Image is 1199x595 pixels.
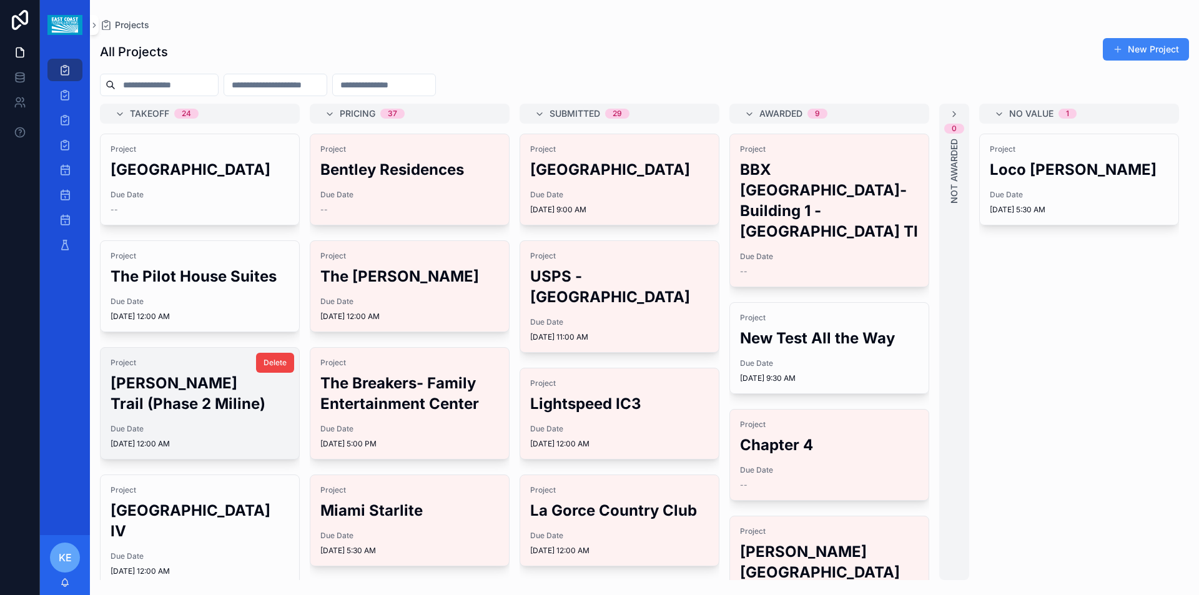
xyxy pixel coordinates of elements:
[320,546,499,556] span: [DATE] 5:30 AM
[320,159,499,180] h2: Bentley Residences
[320,190,499,200] span: Due Date
[990,144,1168,154] span: Project
[530,205,709,215] span: [DATE] 9:00 AM
[111,251,289,261] span: Project
[1066,109,1069,119] div: 1
[59,550,72,565] span: KE
[530,251,709,261] span: Project
[530,485,709,495] span: Project
[740,526,919,536] span: Project
[990,159,1168,180] h2: Loco [PERSON_NAME]
[111,566,289,576] span: [DATE] 12:00 AM
[47,15,82,35] img: App logo
[111,424,289,434] span: Due Date
[520,240,719,353] a: ProjectUSPS - [GEOGRAPHIC_DATA]Due Date[DATE] 11:00 AM
[740,420,919,430] span: Project
[740,373,919,383] span: [DATE] 9:30 AM
[40,50,90,272] div: scrollable content
[388,109,397,119] div: 37
[530,500,709,521] h2: La Gorce Country Club
[320,205,328,215] span: --
[530,317,709,327] span: Due Date
[111,205,118,215] span: --
[320,485,499,495] span: Project
[1009,107,1053,120] span: No value
[100,475,300,587] a: Project[GEOGRAPHIC_DATA] IVDue Date[DATE] 12:00 AM
[520,475,719,566] a: ProjectLa Gorce Country ClubDue Date[DATE] 12:00 AM
[520,368,719,460] a: ProjectLightspeed IC3Due Date[DATE] 12:00 AM
[740,144,919,154] span: Project
[530,332,709,342] span: [DATE] 11:00 AM
[550,107,600,120] span: Submitted
[948,139,960,204] span: Not Awarded
[740,267,748,277] span: --
[530,266,709,307] h2: USPS - [GEOGRAPHIC_DATA]
[320,312,499,322] span: [DATE] 12:00 AM
[1103,38,1189,61] button: New Project
[111,439,289,449] span: [DATE] 12:00 AM
[100,240,300,332] a: ProjectThe Pilot House SuitesDue Date[DATE] 12:00 AM
[320,297,499,307] span: Due Date
[530,144,709,154] span: Project
[530,439,709,449] span: [DATE] 12:00 AM
[111,551,289,561] span: Due Date
[952,124,957,134] div: 0
[740,252,919,262] span: Due Date
[111,358,289,368] span: Project
[320,373,499,414] h2: The Breakers- Family Entertainment Center
[310,475,510,566] a: ProjectMiami StarliteDue Date[DATE] 5:30 AM
[111,485,289,495] span: Project
[111,266,289,287] h2: The Pilot House Suites
[729,409,929,501] a: ProjectChapter 4Due Date--
[990,190,1168,200] span: Due Date
[111,312,289,322] span: [DATE] 12:00 AM
[979,134,1179,225] a: ProjectLoco [PERSON_NAME]Due Date[DATE] 5:30 AM
[340,107,375,120] span: Pricing
[320,500,499,521] h2: Miami Starlite
[320,144,499,154] span: Project
[740,358,919,368] span: Due Date
[530,531,709,541] span: Due Date
[759,107,802,120] span: Awarded
[530,190,709,200] span: Due Date
[320,531,499,541] span: Due Date
[310,240,510,332] a: ProjectThe [PERSON_NAME]Due Date[DATE] 12:00 AM
[320,439,499,449] span: [DATE] 5:00 PM
[100,43,168,61] h1: All Projects
[530,393,709,414] h2: Lightspeed IC3
[182,109,191,119] div: 24
[111,500,289,541] h2: [GEOGRAPHIC_DATA] IV
[310,134,510,225] a: ProjectBentley ResidencesDue Date--
[320,266,499,287] h2: The [PERSON_NAME]
[320,358,499,368] span: Project
[320,251,499,261] span: Project
[740,159,919,242] h2: BBX [GEOGRAPHIC_DATA]-Building 1 - [GEOGRAPHIC_DATA] TI
[100,19,149,31] a: Projects
[740,465,919,475] span: Due Date
[729,302,929,394] a: ProjectNew Test All the WayDue Date[DATE] 9:30 AM
[264,358,287,368] span: Delete
[310,347,510,460] a: ProjectThe Breakers- Family Entertainment CenterDue Date[DATE] 5:00 PM
[729,134,929,287] a: ProjectBBX [GEOGRAPHIC_DATA]-Building 1 - [GEOGRAPHIC_DATA] TIDue Date--
[100,134,300,225] a: Project[GEOGRAPHIC_DATA]Due Date--
[740,435,919,455] h2: Chapter 4
[530,159,709,180] h2: [GEOGRAPHIC_DATA]
[740,328,919,348] h2: New Test All the Way
[815,109,820,119] div: 9
[520,134,719,225] a: Project[GEOGRAPHIC_DATA]Due Date[DATE] 9:00 AM
[111,190,289,200] span: Due Date
[990,205,1168,215] span: [DATE] 5:30 AM
[530,378,709,388] span: Project
[111,159,289,180] h2: [GEOGRAPHIC_DATA]
[111,297,289,307] span: Due Date
[111,373,289,414] h2: [PERSON_NAME] Trail (Phase 2 Miline)
[530,546,709,556] span: [DATE] 12:00 AM
[740,480,748,490] span: --
[130,107,169,120] span: Takeoff
[613,109,622,119] div: 29
[111,144,289,154] span: Project
[115,19,149,31] span: Projects
[530,424,709,434] span: Due Date
[320,424,499,434] span: Due Date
